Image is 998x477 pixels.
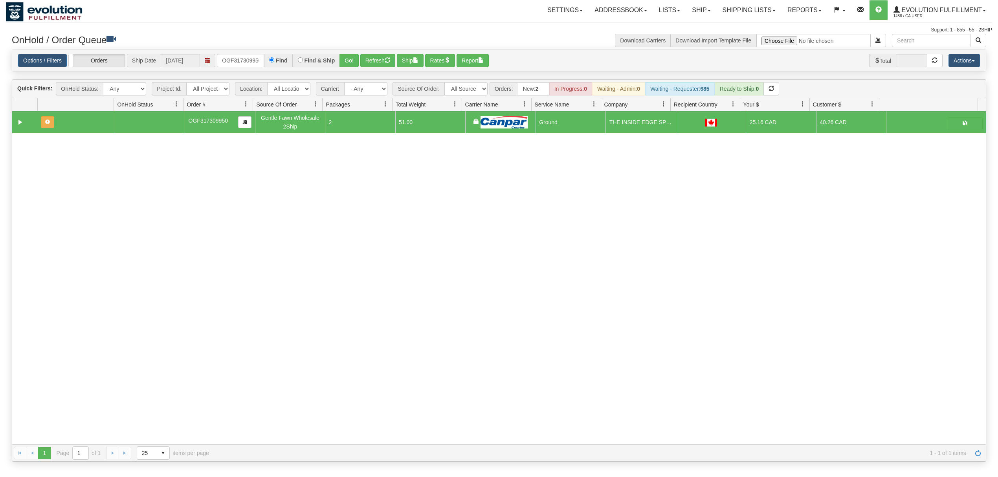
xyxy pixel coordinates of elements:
[259,114,322,131] div: Gentle Fawn Wholesale 2Ship
[536,111,606,133] td: Ground
[326,101,350,108] span: Packages
[637,86,640,92] strong: 0
[674,101,717,108] span: Recipient Country
[15,117,25,127] a: Collapse
[869,54,896,67] span: Total
[813,101,841,108] span: Customer $
[256,101,297,108] span: Source Of Order
[73,447,88,459] input: Page 1
[316,82,344,95] span: Carrier:
[379,97,392,111] a: Packages filter column settings
[235,82,267,95] span: Location:
[425,54,455,67] button: Rates
[69,54,125,67] label: Orders
[360,54,395,67] button: Refresh
[127,54,161,67] span: Ship Date
[726,97,740,111] a: Recipient Country filter column settings
[589,0,653,20] a: Addressbook
[187,101,205,108] span: Order #
[620,37,666,44] a: Download Carriers
[700,86,709,92] strong: 685
[866,97,879,111] a: Customer $ filter column settings
[56,82,103,95] span: OnHold Status:
[972,447,984,459] a: Refresh
[743,101,759,108] span: Your $
[653,0,686,20] a: Lists
[448,97,462,111] a: Total Weight filter column settings
[535,101,569,108] span: Service Name
[137,446,170,460] span: Page sizes drop down
[276,58,288,63] label: Find
[717,0,782,20] a: Shipping lists
[6,27,992,33] div: Support: 1 - 855 - 55 - 2SHIP
[239,97,253,111] a: Order # filter column settings
[893,12,952,20] span: 1488 / CA User
[518,97,531,111] a: Carrier Name filter column settings
[393,82,444,95] span: Source Of Order:
[490,82,518,95] span: Orders:
[686,0,716,20] a: Ship
[756,34,871,47] input: Import
[782,0,827,20] a: Reports
[397,54,424,67] button: Ship
[970,34,986,47] button: Search
[605,111,676,133] td: THE INSIDE EDGE SPORTS STORE
[536,86,539,92] strong: 2
[948,54,980,67] button: Actions
[746,111,816,133] td: 25.16 CAD
[170,97,183,111] a: OnHold Status filter column settings
[309,97,322,111] a: Source Of Order filter column settings
[518,82,549,95] div: New:
[816,111,886,133] td: 40.26 CAD
[549,82,592,95] div: In Progress:
[604,101,628,108] span: Company
[157,447,169,459] span: select
[137,446,209,460] span: items per page
[592,82,645,95] div: Waiting - Admin:
[152,82,186,95] span: Project Id:
[220,450,966,456] span: 1 - 1 of 1 items
[12,34,493,45] h3: OnHold / Order Queue
[38,447,51,459] span: Page 1
[117,101,153,108] span: OnHold Status
[465,101,498,108] span: Carrier Name
[980,198,997,279] iframe: chat widget
[645,82,714,95] div: Waiting - Requester:
[587,97,601,111] a: Service Name filter column settings
[399,119,413,125] span: 51.00
[339,54,359,67] button: Go!
[675,37,751,44] a: Download Import Template File
[796,97,809,111] a: Your $ filter column settings
[396,101,426,108] span: Total Weight
[892,34,971,47] input: Search
[17,84,52,92] label: Quick Filters:
[6,2,83,22] img: logo1488.jpg
[705,119,717,127] img: CA
[457,54,489,67] button: Report
[12,80,986,98] div: grid toolbar
[756,86,759,92] strong: 0
[18,54,67,67] a: Options / Filters
[948,117,983,129] button: Shipping Documents
[584,86,587,92] strong: 0
[217,54,264,67] input: Order #
[189,117,228,124] span: OGF317309950
[541,0,589,20] a: Settings
[238,116,251,128] button: Copy to clipboard
[888,0,992,20] a: Evolution Fulfillment 1488 / CA User
[329,119,332,125] span: 2
[481,116,528,128] img: Canpar
[57,446,101,460] span: Page of 1
[305,58,335,63] label: Find & Ship
[900,7,982,13] span: Evolution Fulfillment
[715,82,764,95] div: Ready to Ship:
[142,449,152,457] span: 25
[657,97,670,111] a: Company filter column settings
